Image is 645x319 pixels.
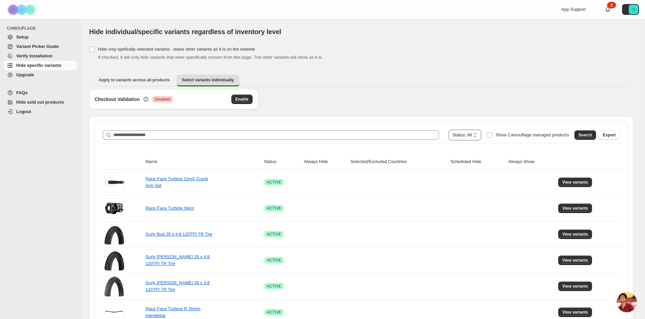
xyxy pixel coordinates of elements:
[267,206,281,211] span: ACTIVE
[146,306,201,318] a: Race Face Turbine R 35mm Handlebar
[558,308,592,317] button: View variants
[16,100,64,105] span: Hide sold out products
[146,254,210,266] a: Surly [PERSON_NAME] 26 x 4.8 120TPI TR Tire
[267,258,281,263] span: ACTIVE
[146,206,194,211] a: Race Face Turbine Stem
[104,172,124,192] img: Race Face Turbine Cinch Crank Arm Set
[603,132,616,138] span: Export
[4,61,77,70] a: Hide specific variants
[622,4,639,15] button: Avatar with initials 3
[4,32,77,42] a: Setup
[93,75,175,85] button: Apply to variants across all products
[558,256,592,265] button: View variants
[267,180,281,185] span: ACTIVE
[4,70,77,80] a: Upgrade
[562,284,588,289] span: View variants
[104,250,124,270] img: Surly Lou 26 x 4.8 120TPI TR Tire
[16,63,61,68] span: Hide specific variants
[267,310,281,315] span: ACTIVE
[16,44,59,49] span: Variant Picker Guide
[95,96,140,103] h3: Checkout Validation
[629,5,638,14] span: Avatar with initials 3
[562,206,588,211] span: View variants
[4,51,77,61] a: Verify Installation
[562,180,588,185] span: View variants
[599,130,620,140] button: Export
[302,154,349,169] th: Always Hide
[604,6,611,13] a: 2
[4,42,77,51] a: Variant Picker Guide
[16,53,53,58] span: Verify Installation
[104,276,124,296] img: Surly Nate 26 x 3.8 120TPI TR Tire
[98,55,323,60] span: If checked, it will only hide variants that were specifically chosen from this page. The other va...
[4,107,77,116] a: Logout
[617,292,637,312] div: Open chat
[98,47,255,52] span: Hide only spefically selected variants - leave other variants as it is on the website
[16,34,28,39] span: Setup
[562,232,588,237] span: View variants
[561,7,586,12] span: App Support
[4,98,77,107] a: Hide sold out products
[4,88,77,98] a: FAQs
[155,97,171,102] span: Disabled
[177,75,239,86] button: Select variants individually
[574,130,596,140] button: Search
[607,2,616,8] div: 2
[349,154,448,169] th: Selected/Excluded Countries
[104,198,124,218] img: Race Face Turbine Stem
[146,176,208,188] a: Race Face Turbine Cinch Crank Arm Set
[16,90,28,95] span: FAQs
[267,284,281,289] span: ACTIVE
[7,26,78,31] span: CAMOUFLAGE
[558,178,592,187] button: View variants
[558,204,592,213] button: View variants
[146,232,212,237] a: Surly Bud 26 x 4.8 120TPI TR Tire
[558,230,592,239] button: View variants
[562,258,588,263] span: View variants
[578,132,592,138] span: Search
[16,72,34,77] span: Upgrade
[558,282,592,291] button: View variants
[633,7,635,11] text: 3
[448,154,507,169] th: Scheduled Hide
[182,77,234,83] span: Select variants individually
[104,224,124,244] img: Surly Bud 26 x 4.8 120TPI TR Tire
[495,132,569,137] span: Show Camouflage managed products
[144,154,262,169] th: Name
[99,77,170,83] span: Apply to variants across all products
[16,109,31,114] span: Logout
[89,28,281,35] span: Hide individual/specific variants regardless of inventory level
[146,280,210,292] a: Surly [PERSON_NAME] 26 x 3.8 120TPI TR Tire
[562,310,588,315] span: View variants
[5,0,39,19] img: Camouflage
[262,154,302,169] th: Status
[231,95,253,104] button: Enable
[267,232,281,237] span: ACTIVE
[235,97,249,102] span: Enable
[506,154,556,169] th: Always Show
